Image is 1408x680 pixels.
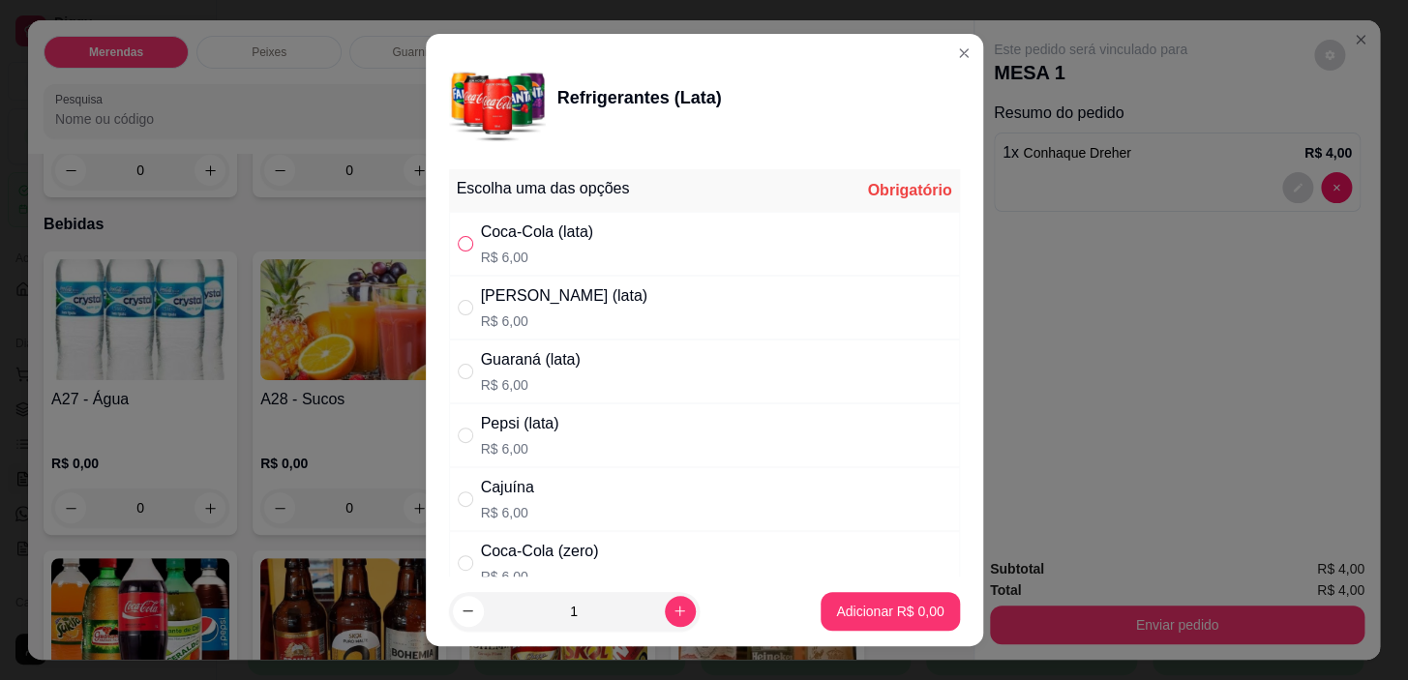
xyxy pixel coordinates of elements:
[867,179,951,202] div: Obrigatório
[481,503,534,522] p: R$ 6,00
[948,38,979,69] button: Close
[821,592,959,631] button: Adicionar R$ 0,00
[481,439,559,458] p: R$ 6,00
[481,476,534,499] div: Cajuína
[481,311,647,331] p: R$ 6,00
[449,49,546,146] img: product-image
[481,375,581,395] p: R$ 6,00
[481,221,593,244] div: Coca-Cola (lata)
[453,596,484,627] button: decrease-product-quantity
[481,284,647,308] div: [PERSON_NAME] (lata)
[481,248,593,267] p: R$ 6,00
[457,177,630,200] div: Escolha uma das opções
[557,84,722,111] div: Refrigerantes (Lata)
[481,412,559,435] div: Pepsi (lata)
[481,540,599,563] div: Coca-Cola (zero)
[481,348,581,371] div: Guaraná (lata)
[836,602,944,621] p: Adicionar R$ 0,00
[665,596,696,627] button: increase-product-quantity
[481,567,599,586] p: R$ 6,00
